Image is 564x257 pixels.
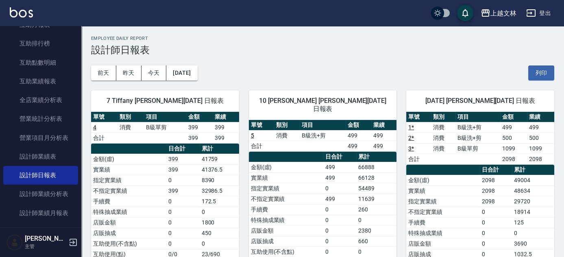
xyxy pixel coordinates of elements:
button: save [457,5,473,21]
th: 項目 [300,120,346,131]
table: a dense table [249,120,397,152]
td: 18914 [512,207,554,217]
td: 特殊抽成業績 [406,228,479,238]
a: 互助排行榜 [3,34,78,53]
td: 2098 [500,154,527,164]
td: 0 [480,228,512,238]
td: 1099 [527,143,554,154]
span: [DATE] [PERSON_NAME][DATE] 日報表 [416,97,544,105]
th: 業績 [213,112,239,122]
td: 不指定實業績 [249,194,323,204]
td: 消費 [431,143,455,154]
a: 營業統計分析表 [3,109,78,128]
th: 項目 [455,112,500,122]
td: 399 [213,122,239,133]
td: 0 [480,217,512,228]
a: 設計師排行榜 [3,222,78,241]
h5: [PERSON_NAME] [25,235,66,243]
table: a dense table [406,112,554,165]
td: 0 [166,196,200,207]
td: 0 [356,246,396,257]
td: 店販金額 [406,238,479,249]
td: B級洗+剪 [300,130,346,141]
td: 店販抽成 [91,228,166,238]
td: 66128 [356,172,396,183]
td: 實業績 [91,164,166,175]
h2: Employee Daily Report [91,36,554,41]
td: 0 [480,207,512,217]
td: 消費 [118,122,144,133]
button: 登出 [523,6,554,21]
td: 450 [200,228,239,238]
td: 消費 [431,133,455,143]
td: 店販金額 [91,217,166,228]
td: 499 [346,141,371,151]
td: B級洗+剪 [455,133,500,143]
td: B級洗+剪 [455,122,500,133]
button: 今天 [142,65,167,81]
th: 業績 [371,120,397,131]
td: 66888 [356,162,396,172]
div: 上越文林 [490,8,516,18]
a: 設計師日報表 [3,166,78,185]
a: 全店業績分析表 [3,91,78,109]
td: 499 [323,172,356,183]
td: 500 [500,133,527,143]
td: 499 [527,122,554,133]
td: 29720 [512,196,554,207]
td: 0 [323,225,356,236]
img: Person [7,234,23,250]
td: 2098 [480,185,512,196]
th: 金額 [346,120,371,131]
td: 手續費 [91,196,166,207]
td: 金額(虛) [91,154,166,164]
th: 金額 [500,112,527,122]
td: 32986.5 [200,185,239,196]
td: 41376.5 [200,164,239,175]
td: 手續費 [406,217,479,228]
td: 499 [323,194,356,204]
td: 2098 [527,154,554,164]
td: 實業績 [406,185,479,196]
td: 0 [356,215,396,225]
td: B級單剪 [144,122,186,133]
td: 2380 [356,225,396,236]
td: 0 [323,236,356,246]
td: 260 [356,204,396,215]
td: 消費 [274,130,300,141]
td: 合計 [91,133,118,143]
td: 2098 [480,175,512,185]
td: 不指定實業績 [406,207,479,217]
td: 0 [480,238,512,249]
td: 54489 [356,183,396,194]
td: 8390 [200,175,239,185]
td: 1800 [200,217,239,228]
a: 4 [93,124,96,131]
td: 0 [166,207,200,217]
td: 互助使用(不含點) [91,238,166,249]
td: 499 [500,122,527,133]
td: 499 [346,130,371,141]
td: 125 [512,217,554,228]
td: 0 [323,183,356,194]
td: 0 [166,217,200,228]
td: 店販抽成 [249,236,323,246]
td: 0 [323,215,356,225]
th: 項目 [144,112,186,122]
td: 金額(虛) [249,162,323,172]
td: 0 [512,228,554,238]
td: 1099 [500,143,527,154]
button: [DATE] [166,65,197,81]
p: 主管 [25,243,66,250]
td: 399 [186,122,213,133]
button: 昨天 [116,65,142,81]
table: a dense table [91,112,239,144]
a: 設計師業績表 [3,147,78,166]
td: 49004 [512,175,554,185]
td: 金額(虛) [406,175,479,185]
td: 特殊抽成業績 [91,207,166,217]
a: 設計師業績月報表 [3,204,78,222]
td: 500 [527,133,554,143]
td: 0 [166,238,200,249]
a: 5 [251,132,254,139]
